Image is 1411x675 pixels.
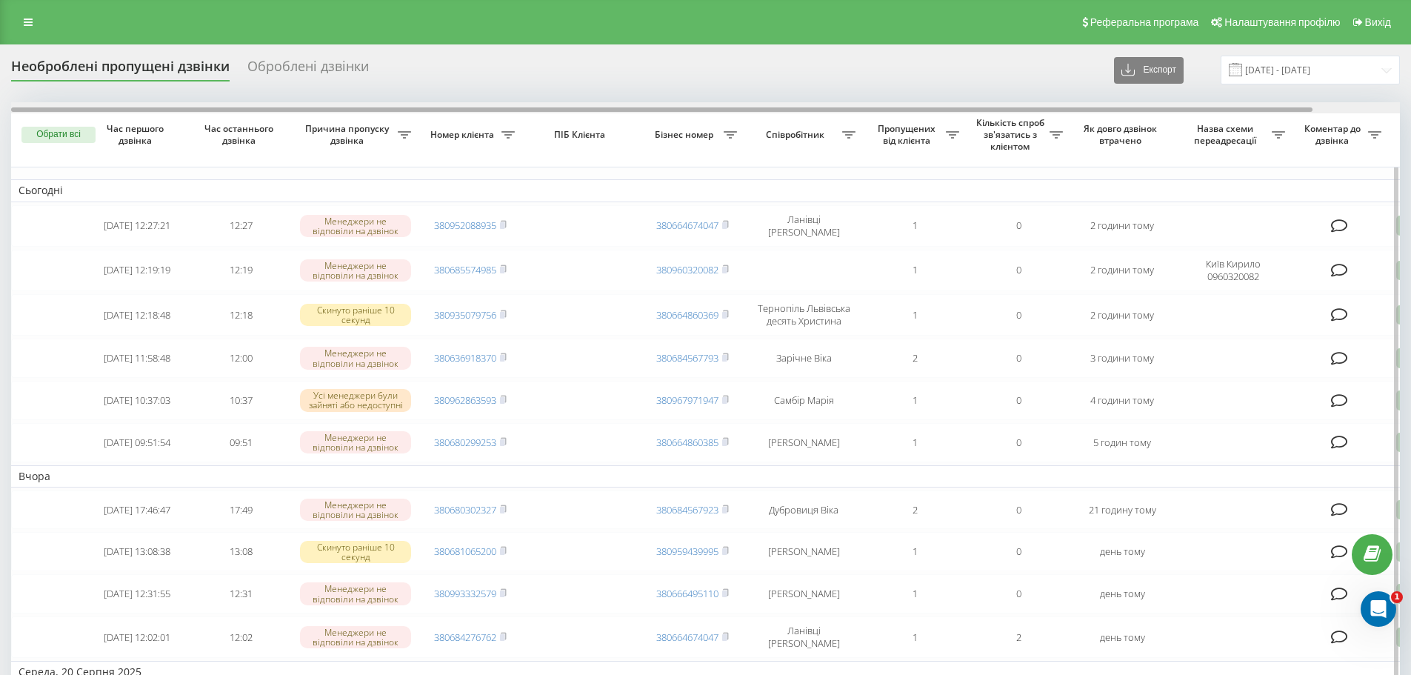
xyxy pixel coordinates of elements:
span: Пропущених від клієнта [870,123,946,146]
td: 1 [863,532,967,571]
td: 2 години тому [1070,205,1174,247]
td: 5 годин тому [1070,423,1174,462]
td: 4 години тому [1070,381,1174,420]
td: 1 [863,616,967,658]
div: Оброблені дзвінки [247,59,369,82]
td: 12:18 [189,294,293,336]
span: Назва схеми переадресації [1181,123,1272,146]
td: 1 [863,205,967,247]
td: 12:00 [189,339,293,378]
td: 0 [967,574,1070,614]
td: день тому [1070,616,1174,658]
div: Менеджери не відповіли на дзвінок [300,582,411,605]
td: Ланівці [PERSON_NAME] [744,205,863,247]
td: [PERSON_NAME] [744,574,863,614]
td: 2 [967,616,1070,658]
td: 2 [863,339,967,378]
span: ПІБ Клієнта [535,129,628,141]
div: Менеджери не відповіли на дзвінок [300,215,411,237]
td: Дубровиця Віка [744,491,863,530]
td: [DATE] 09:51:54 [85,423,189,462]
td: 17:49 [189,491,293,530]
td: 2 години тому [1070,294,1174,336]
div: Менеджери не відповіли на дзвінок [300,626,411,648]
div: Менеджери не відповіли на дзвінок [300,431,411,453]
td: 3 години тому [1070,339,1174,378]
a: 380666495110 [656,587,718,600]
button: Експорт [1114,57,1184,84]
td: 12:19 [189,250,293,291]
td: 0 [967,205,1070,247]
a: 380664674047 [656,631,718,644]
span: Час першого дзвінка [97,123,177,146]
a: 380684276762 [434,631,496,644]
td: [DATE] 13:08:38 [85,532,189,571]
td: 12:02 [189,616,293,658]
a: 380684567793 [656,351,718,365]
a: 380664674047 [656,219,718,232]
td: [DATE] 12:31:55 [85,574,189,614]
td: 12:27 [189,205,293,247]
td: [PERSON_NAME] [744,423,863,462]
td: 2 години тому [1070,250,1174,291]
a: 380685574985 [434,263,496,276]
span: Кількість спроб зв'язатись з клієнтом [974,117,1050,152]
td: [DATE] 12:19:19 [85,250,189,291]
td: 1 [863,574,967,614]
td: [DATE] 12:18:48 [85,294,189,336]
span: 1 [1391,591,1403,603]
td: день тому [1070,532,1174,571]
a: 380959439995 [656,545,718,558]
td: 1 [863,381,967,420]
a: 380664860385 [656,436,718,449]
a: 380967971947 [656,393,718,407]
td: 0 [967,381,1070,420]
td: 10:37 [189,381,293,420]
span: Бізнес номер [648,129,724,141]
td: [PERSON_NAME] [744,532,863,571]
td: 1 [863,423,967,462]
a: 380680299253 [434,436,496,449]
a: 380952088935 [434,219,496,232]
td: 0 [967,294,1070,336]
td: 0 [967,491,1070,530]
td: Зарічне Віка [744,339,863,378]
span: Налаштування профілю [1224,16,1340,28]
div: Менеджери не відповіли на дзвінок [300,347,411,369]
span: Коментар до дзвінка [1300,123,1368,146]
a: 380993332579 [434,587,496,600]
td: [DATE] 10:37:03 [85,381,189,420]
a: 380960320082 [656,263,718,276]
td: день тому [1070,574,1174,614]
iframe: Intercom live chat [1361,591,1396,627]
span: Вихід [1365,16,1391,28]
div: Скинуто раніше 10 секунд [300,541,411,563]
a: 380684567923 [656,503,718,516]
td: 09:51 [189,423,293,462]
a: 380935079756 [434,308,496,322]
div: Скинуто раніше 10 секунд [300,304,411,326]
span: Час останнього дзвінка [201,123,281,146]
td: [DATE] 17:46:47 [85,491,189,530]
td: 0 [967,339,1070,378]
div: Менеджери не відповіли на дзвінок [300,259,411,282]
td: [DATE] 12:02:01 [85,616,189,658]
span: Реферальна програма [1090,16,1199,28]
div: Необроблені пропущені дзвінки [11,59,230,82]
div: Усі менеджери були зайняті або недоступні [300,389,411,411]
td: [DATE] 11:58:48 [85,339,189,378]
a: 380636918370 [434,351,496,365]
td: 0 [967,532,1070,571]
td: 12:31 [189,574,293,614]
a: 380664860369 [656,308,718,322]
button: Обрати всі [21,127,96,143]
td: 2 [863,491,967,530]
a: 380680302327 [434,503,496,516]
td: 0 [967,250,1070,291]
td: Київ Кирило 0960320082 [1174,250,1292,291]
td: 13:08 [189,532,293,571]
td: 1 [863,250,967,291]
td: 1 [863,294,967,336]
span: Причина пропуску дзвінка [300,123,398,146]
td: 21 годину тому [1070,491,1174,530]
